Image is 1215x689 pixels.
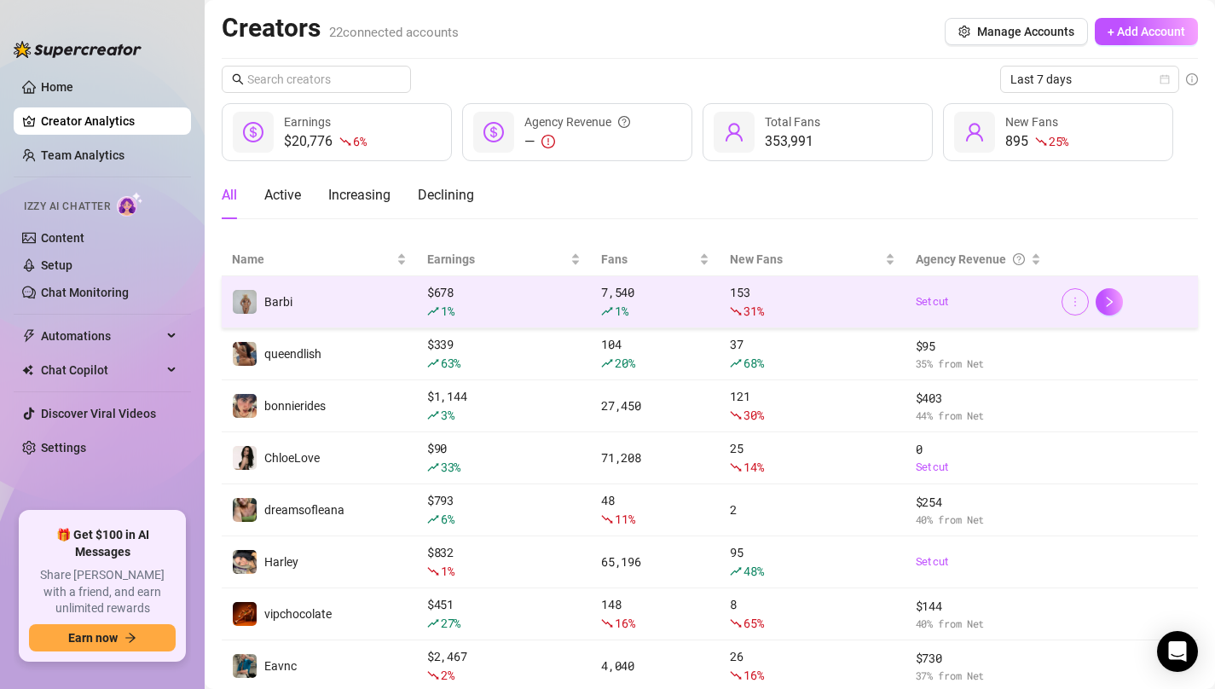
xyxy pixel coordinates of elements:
a: Settings [41,441,86,455]
th: New Fans [720,243,905,276]
div: 8 [730,595,894,633]
span: fall [730,305,742,317]
span: $ 403 [916,389,1042,408]
span: New Fans [1005,115,1058,129]
span: info-circle [1186,73,1198,85]
span: 20 % [615,355,634,371]
div: 353,991 [765,131,820,152]
span: fall [730,409,742,421]
div: Increasing [328,185,391,206]
div: 25 [730,439,894,477]
img: dreamsofleana [233,498,257,522]
span: fall [427,565,439,577]
div: $ 339 [427,335,581,373]
span: 16 % [615,615,634,631]
span: dollar-circle [483,122,504,142]
th: Earnings [417,243,591,276]
div: 121 [730,387,894,425]
div: — [524,131,630,152]
img: AI Chatter [117,192,143,217]
span: question-circle [618,113,630,131]
span: Harley [264,555,298,569]
span: calendar [1160,74,1170,84]
span: fall [730,461,742,473]
div: $ 90 [427,439,581,477]
span: Chat Copilot [41,356,162,384]
span: 31 % [743,303,763,319]
span: 🎁 Get $100 in AI Messages [29,527,176,560]
div: $ 793 [427,491,581,529]
span: 22 connected accounts [329,25,459,40]
span: 1 % [615,303,628,319]
a: Home [41,80,73,94]
button: right [1096,288,1123,316]
div: Agency Revenue [916,250,1028,269]
span: 14 % [743,459,763,475]
span: Izzy AI Chatter [24,199,110,215]
div: 71,208 [601,449,709,467]
span: ChloeLove [264,451,320,465]
div: Active [264,185,301,206]
span: 30 % [743,407,763,423]
span: $ 144 [916,597,1042,616]
button: Earn nowarrow-right [29,624,176,651]
span: thunderbolt [22,329,36,343]
span: Total Fans [765,115,820,129]
span: Manage Accounts [977,25,1074,38]
span: dreamsofleana [264,503,344,517]
span: Automations [41,322,162,350]
span: Fans [601,250,696,269]
span: exclamation-circle [541,135,555,148]
span: fall [601,513,613,525]
span: 25 % [1049,133,1068,149]
span: 68 % [743,355,763,371]
span: rise [601,357,613,369]
span: fall [601,617,613,629]
span: rise [730,357,742,369]
div: 48 [601,491,709,529]
div: 2 [730,501,894,519]
a: Setup [41,258,72,272]
span: 35 % from Net [916,356,1042,372]
span: fall [730,669,742,681]
div: 0 [916,440,1042,476]
input: Search creators [247,70,387,89]
span: rise [427,357,439,369]
button: Manage Accounts [945,18,1088,45]
span: rise [427,461,439,473]
span: 33 % [441,459,460,475]
button: + Add Account [1095,18,1198,45]
span: rise [601,305,613,317]
span: rise [730,565,742,577]
span: 11 % [615,511,634,527]
div: Agency Revenue [524,113,630,131]
span: fall [730,617,742,629]
div: 895 [1005,131,1068,152]
span: rise [427,305,439,317]
span: 48 % [743,563,763,579]
img: Eavnc [233,654,257,678]
span: 2 % [441,667,454,683]
span: Eavnc [264,659,297,673]
div: All [222,185,237,206]
img: logo-BBDzfeDw.svg [14,41,142,58]
span: $ 95 [916,337,1042,356]
span: Earn now [68,631,118,645]
span: 6 % [353,133,366,149]
span: 6 % [441,511,454,527]
span: Last 7 days [1010,67,1169,92]
div: $ 1,144 [427,387,581,425]
img: bonnierides [233,394,257,418]
div: $ 678 [427,283,581,321]
span: arrow-right [124,632,136,644]
span: rise [427,409,439,421]
th: Name [222,243,417,276]
div: 95 [730,543,894,581]
span: 44 % from Net [916,408,1042,424]
span: Share [PERSON_NAME] with a friend, and earn unlimited rewards [29,567,176,617]
a: Set cut [916,293,1042,310]
th: Fans [591,243,720,276]
a: Chat Monitoring [41,286,129,299]
span: bonnierides [264,399,326,413]
div: 4,040 [601,657,709,675]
